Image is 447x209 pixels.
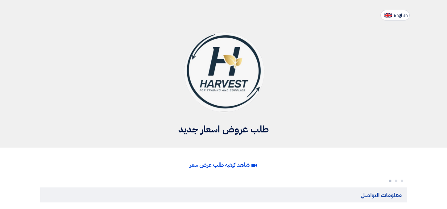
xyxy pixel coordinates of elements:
[380,10,410,20] button: English
[40,123,407,136] h2: طلب عروض اسعار جديد
[384,13,392,18] img: en-US.png
[190,161,250,169] span: شاهد كيفيه طلب عرض سعر
[182,30,265,113] img: Company Logo
[40,188,407,202] h5: معلومات التواصل
[394,13,408,18] span: English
